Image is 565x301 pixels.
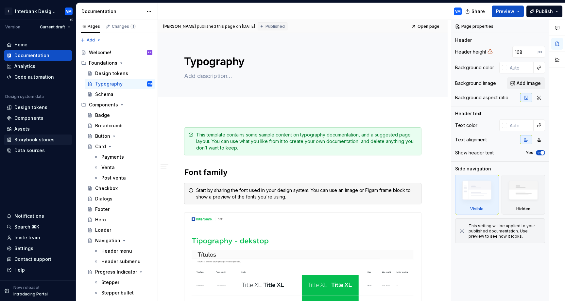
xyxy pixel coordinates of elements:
a: Assets [4,124,72,134]
div: Card [95,143,106,150]
div: Search ⌘K [14,224,39,230]
button: Publish [526,6,562,17]
div: Start by sharing the font used in your design system. You can use an image or Figam frame block t... [196,187,417,200]
div: Side navigation [455,166,491,172]
a: Header menu [91,246,155,256]
div: Payments [101,154,124,160]
div: Background image [455,80,496,87]
a: Stepper bullet [91,288,155,298]
a: Documentation [4,50,72,61]
span: Share [471,8,485,15]
div: Design tokens [14,104,47,111]
p: Introducing Portal [13,292,48,297]
a: Home [4,40,72,50]
div: Header [455,37,472,43]
a: Payments [91,152,155,162]
a: Checkbox [85,183,155,194]
a: Analytics [4,61,72,71]
span: Publish [536,8,553,15]
div: Visible [470,206,484,212]
div: Text color [455,122,477,129]
span: Preview [496,8,514,15]
a: Card [85,141,155,152]
div: I [5,8,12,15]
div: Data sources [14,147,45,154]
button: Contact support [4,254,72,264]
div: Schema [95,91,113,98]
div: Loader [95,227,111,233]
div: Hidden [502,175,545,214]
button: Notifications [4,211,72,221]
a: Dialogs [85,194,155,204]
button: IInterbank Design SystemVM [1,4,75,18]
div: Background aspect ratio [455,94,508,101]
div: Button [95,133,110,139]
div: Components [14,115,43,121]
div: Documentation [81,8,143,15]
a: Progress Indicator [85,267,155,277]
a: Schema [85,89,155,100]
a: Loader [85,225,155,235]
div: Design system data [5,94,44,99]
div: Notifications [14,213,44,219]
a: Header submenu [91,256,155,267]
div: Stepper [101,279,119,286]
div: published this page on [DATE] [197,24,255,29]
a: Post venta [91,173,155,183]
div: Hero [95,216,106,223]
p: New release! [13,285,39,290]
span: Published [265,24,285,29]
button: Current draft [37,23,73,32]
div: Header submenu [101,258,141,265]
button: Search ⌘K [4,222,72,232]
div: Dialogs [95,196,112,202]
span: Add image [517,80,541,87]
div: Storybook stories [14,136,55,143]
span: 1 [130,24,136,29]
button: Add image [507,77,545,89]
div: Code automation [14,74,54,80]
div: Typography [95,81,123,87]
div: Header height [455,49,486,55]
div: Badge [95,112,110,119]
a: Stepper [91,277,155,288]
div: This template contains some sample content on typography documentation, and a suggested page layo... [196,132,417,151]
a: Footer [85,204,155,214]
input: Auto [507,62,534,73]
a: Design tokens [4,102,72,113]
button: Add [78,36,103,45]
a: Code automation [4,72,72,82]
div: Welcome! [89,49,111,56]
div: Analytics [14,63,35,70]
a: Button [85,131,155,141]
div: Assets [14,126,30,132]
a: Storybook stories [4,135,72,145]
div: Header text [455,110,482,117]
a: TypographyVM [85,79,155,89]
div: Progress Indicator [95,269,137,275]
button: Collapse sidebar [67,15,76,24]
a: Badge [85,110,155,120]
div: Changes [112,24,136,29]
div: Text alignment [455,136,487,143]
button: Share [462,6,489,17]
input: Auto [507,119,534,131]
p: px [538,49,542,55]
a: Components [4,113,72,123]
div: Invite team [14,234,40,241]
span: Add [87,38,95,43]
h2: Font family [184,167,421,178]
div: RS [148,49,151,56]
button: Help [4,265,72,275]
div: Documentation [14,52,49,59]
span: [PERSON_NAME] [163,24,196,29]
div: Navigation [95,237,120,244]
div: Settings [14,245,33,252]
div: This setting will be applied to your published documentation. Use preview to see how it looks. [469,223,541,239]
a: Navigation [85,235,155,246]
div: Foundations [89,60,117,66]
div: Contact support [14,256,51,262]
div: Pages [81,24,100,29]
div: Stepper bullet [101,290,134,296]
a: Venta [91,162,155,173]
